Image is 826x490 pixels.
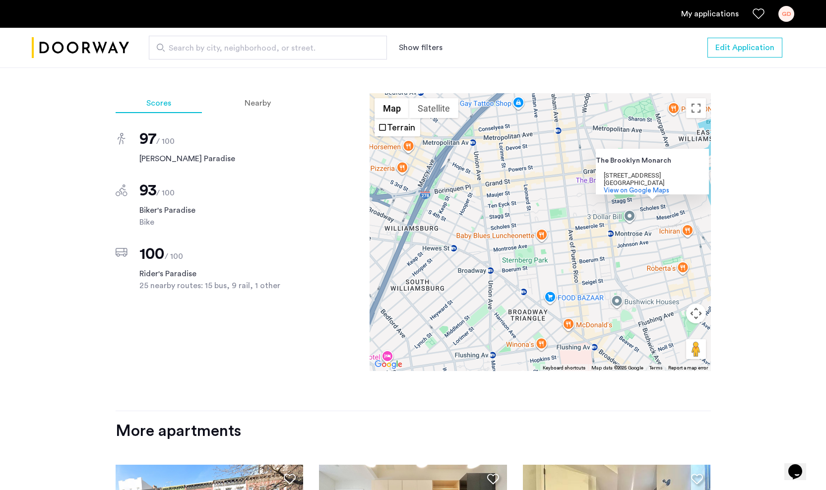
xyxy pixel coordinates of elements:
a: Favorites [753,8,764,20]
input: Apartment Search [149,36,387,60]
button: Close [703,150,710,157]
div: [STREET_ADDRESS] [604,172,693,179]
div: GD [778,6,794,22]
button: Drag Pegman onto the map to open Street View [686,339,706,359]
iframe: chat widget [784,450,816,480]
span: Scores [146,99,171,107]
span: [PERSON_NAME] Paradise [139,153,302,165]
span: Map data ©2025 Google [591,366,643,370]
span: / 100 [156,137,175,145]
ul: Show street map [375,118,420,136]
img: score [116,248,127,257]
a: Cazamio logo [32,29,129,66]
span: 100 [139,246,165,262]
span: Bike [139,216,302,228]
span: Edit Application [715,42,774,54]
span: Nearby [245,99,271,107]
button: Show street map [375,98,409,118]
span: Rider's Paradise [139,268,302,280]
img: Google [372,358,405,371]
img: score [116,184,127,196]
span: 25 nearby routes: 15 bus, 9 rail, 1 other [139,280,302,292]
button: button [707,38,782,58]
img: logo [32,29,129,66]
a: Report a map error [668,365,708,371]
span: Biker's Paradise [139,204,302,216]
div: The Brooklyn Monarch [596,149,709,194]
a: Open this area in Google Maps (opens a new window) [372,358,405,371]
span: Search by city, neighborhood, or street. [169,42,359,54]
div: [GEOGRAPHIC_DATA] [604,179,693,186]
button: Toggle fullscreen view [686,98,706,118]
span: / 100 [156,189,175,197]
div: More apartments [116,421,711,441]
span: / 100 [165,252,183,260]
a: View on Google Maps [604,186,669,194]
div: The Brooklyn Monarch [596,157,685,165]
a: My application [681,8,739,20]
span: View on Google Maps [604,187,669,193]
span: 93 [139,183,157,198]
button: Keyboard shortcuts [543,365,585,371]
span: 97 [139,131,157,147]
img: score [118,133,126,145]
button: Show or hide filters [399,42,443,54]
li: Terrain [376,119,419,135]
button: Map camera controls [686,304,706,323]
button: Show satellite imagery [409,98,458,118]
label: Terrain [387,123,415,132]
a: Terms (opens in new tab) [649,365,662,371]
